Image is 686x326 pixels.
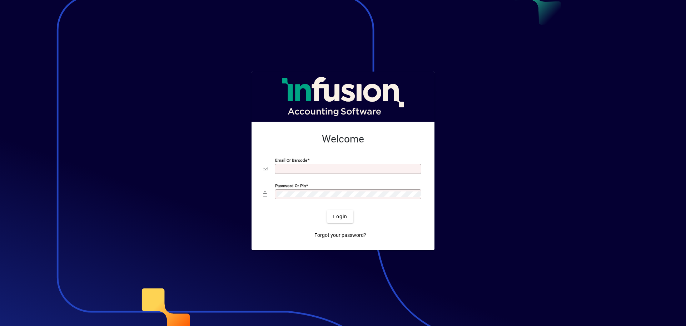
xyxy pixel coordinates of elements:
[275,158,307,163] mat-label: Email or Barcode
[275,183,306,188] mat-label: Password or Pin
[263,133,423,145] h2: Welcome
[314,232,366,239] span: Forgot your password?
[312,229,369,242] a: Forgot your password?
[327,210,353,223] button: Login
[333,213,347,220] span: Login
